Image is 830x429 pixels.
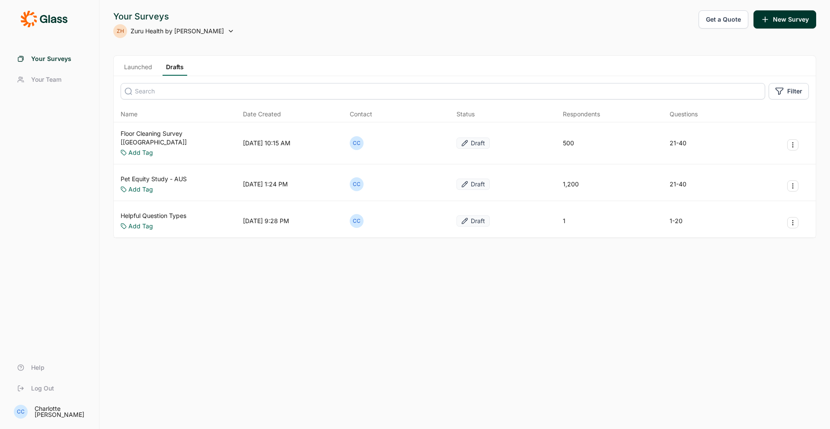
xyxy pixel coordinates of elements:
span: Zuru Health by [PERSON_NAME] [131,27,224,35]
div: Status [456,110,475,118]
div: 21-40 [670,180,686,189]
button: Survey Actions [787,139,798,150]
div: CC [350,136,364,150]
span: Filter [787,87,802,96]
div: Respondents [563,110,600,118]
input: Search [121,83,765,99]
a: Add Tag [128,222,153,231]
button: Draft [456,179,490,190]
div: 21-40 [670,139,686,147]
button: Survey Actions [787,217,798,228]
div: 1 [563,217,565,225]
div: [DATE] 1:24 PM [243,180,288,189]
div: Your Surveys [113,10,234,22]
button: Survey Actions [787,180,798,192]
span: Your Surveys [31,54,71,63]
div: Contact [350,110,372,118]
span: Name [121,110,137,118]
a: Floor Cleaning Survey [[GEOGRAPHIC_DATA]] [121,129,239,147]
div: 1,200 [563,180,579,189]
div: ZH [113,24,127,38]
a: Add Tag [128,185,153,194]
button: Draft [456,138,490,149]
div: 1-20 [670,217,683,225]
a: Pet Equity Study - AUS [121,175,187,183]
div: CC [350,214,364,228]
div: [DATE] 9:28 PM [243,217,289,225]
a: Launched [121,63,156,76]
a: Helpful Question Types [121,211,186,220]
button: Draft [456,215,490,227]
div: 500 [563,139,574,147]
span: Date Created [243,110,281,118]
div: Questions [670,110,698,118]
a: Add Tag [128,148,153,157]
div: CC [350,177,364,191]
div: Charlotte [PERSON_NAME] [35,406,89,418]
a: Drafts [163,63,187,76]
span: Log Out [31,384,54,393]
span: Your Team [31,75,61,84]
div: [DATE] 10:15 AM [243,139,290,147]
button: Filter [769,83,809,99]
button: Get a Quote [699,10,748,29]
button: New Survey [753,10,816,29]
span: Help [31,363,45,372]
div: CC [14,405,28,419]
